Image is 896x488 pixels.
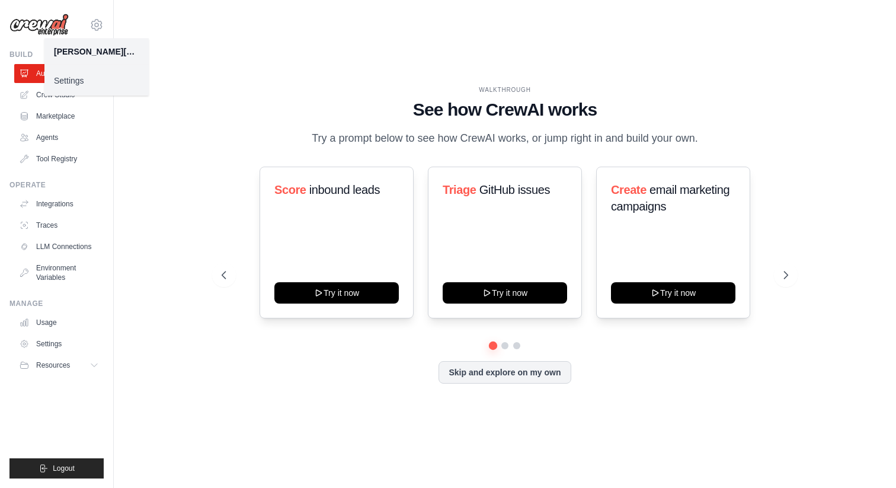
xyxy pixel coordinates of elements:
[222,99,789,120] h1: See how CrewAI works
[9,299,104,308] div: Manage
[611,282,735,304] button: Try it now
[443,282,567,304] button: Try it now
[274,183,306,196] span: Score
[837,431,896,488] div: Widget de chat
[306,130,704,147] p: Try a prompt below to see how CrewAI works, or jump right in and build your own.
[14,216,104,235] a: Traces
[36,361,70,370] span: Resources
[14,334,104,353] a: Settings
[14,64,104,83] a: Automations
[14,85,104,104] a: Crew Studio
[14,128,104,147] a: Agents
[479,183,550,196] span: GitHub issues
[9,50,104,59] div: Build
[9,180,104,190] div: Operate
[443,183,476,196] span: Triage
[9,458,104,479] button: Logout
[439,361,571,384] button: Skip and explore on my own
[274,282,399,304] button: Try it now
[222,85,789,94] div: WALKTHROUGH
[53,464,75,473] span: Logout
[14,356,104,375] button: Resources
[14,259,104,287] a: Environment Variables
[14,149,104,168] a: Tool Registry
[611,183,729,213] span: email marketing campaigns
[54,46,139,58] div: [PERSON_NAME][EMAIL_ADDRESS][PERSON_NAME][DOMAIN_NAME]
[44,70,149,91] a: Settings
[611,183,647,196] span: Create
[9,14,69,36] img: Logo
[309,183,379,196] span: inbound leads
[14,313,104,332] a: Usage
[14,194,104,213] a: Integrations
[14,107,104,126] a: Marketplace
[837,431,896,488] iframe: Chat Widget
[14,237,104,256] a: LLM Connections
